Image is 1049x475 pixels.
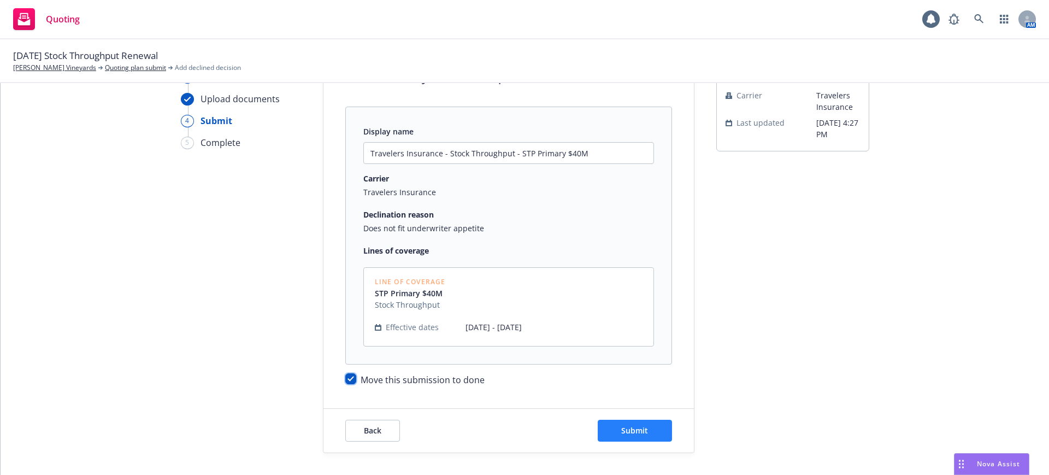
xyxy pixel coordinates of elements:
a: Search [968,8,990,30]
span: Display name [363,126,414,137]
span: Move this submission to done [361,374,485,386]
span: Travelers Insurance [816,90,860,113]
span: Effective dates [386,321,439,333]
a: Quoting plan submit [105,63,166,73]
span: Line of Coverage [375,279,451,285]
span: Last updated [736,117,785,128]
span: Stock Throughput [375,299,451,310]
span: [DATE] 4:27 PM [816,117,860,140]
a: Quoting [9,4,84,34]
span: Quoting [46,15,80,24]
span: Does not fit underwriter appetite [363,222,654,234]
a: Report a Bug [943,8,965,30]
div: 4 [181,115,194,127]
a: Switch app [993,8,1015,30]
div: Complete [201,136,240,149]
div: Upload documents [201,92,280,105]
strong: Carrier [363,173,389,184]
span: Back [364,425,381,436]
a: STP Primary $40M [375,288,451,299]
a: [PERSON_NAME] Vineyards [13,63,96,73]
div: Drag to move [954,454,968,474]
span: Submit [621,425,648,436]
button: Back [345,420,400,442]
span: Carrier [736,90,762,101]
div: Submit [201,114,232,127]
button: Nova Assist [954,453,1029,475]
span: [DATE] - [DATE] [465,321,643,333]
span: Add declined decision [175,63,241,73]
strong: Declination reason [363,209,434,220]
span: Travelers Insurance [363,186,654,198]
span: Nova Assist [977,459,1020,468]
button: Submit [598,420,672,442]
div: 5 [181,137,194,149]
strong: Lines of coverage [363,245,429,256]
span: [DATE] Stock Throughput Renewal [13,49,158,63]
